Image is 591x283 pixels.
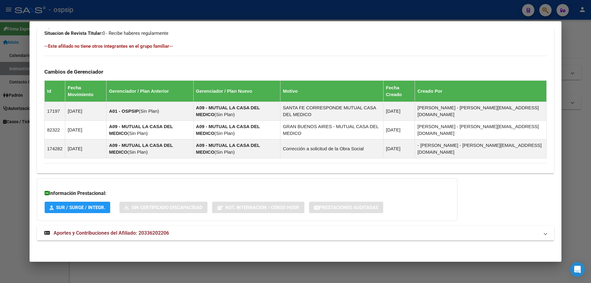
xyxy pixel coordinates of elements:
th: Gerenciador / Plan Nuevo [193,81,280,102]
td: 174282 [45,139,65,158]
td: 17197 [45,102,65,121]
td: [PERSON_NAME] - [PERSON_NAME][EMAIL_ADDRESS][DOMAIN_NAME] [415,102,547,121]
td: ( ) [107,121,193,139]
th: Fecha Creado [383,81,415,102]
button: SUR / SURGE / INTEGR. [45,202,110,213]
td: [DATE] [65,139,107,158]
th: Id [45,81,65,102]
span: Aportes y Contribuciones del Afiliado: 20336202206 [54,230,169,236]
strong: A09 - MUTUAL LA CASA DEL MEDICO [196,105,260,117]
span: Sin Plan [216,149,233,155]
span: SUR / SURGE / INTEGR. [56,205,105,210]
span: Sin Plan [129,131,146,136]
td: Corrección a solicitud de la Obra Social [280,139,383,158]
td: [DATE] [383,139,415,158]
span: Sin Plan [216,112,233,117]
span: Not. Internacion / Censo Hosp. [225,205,300,210]
td: ( ) [193,121,280,139]
button: Not. Internacion / Censo Hosp. [212,202,304,213]
h3: Información Prestacional: [45,190,450,197]
td: [DATE] [383,121,415,139]
td: GRAN BUENOS AIRES - MUTUAL CASA DEL MEDICO [280,121,383,139]
th: Motivo [280,81,383,102]
td: ( ) [193,102,280,121]
strong: A09 - MUTUAL LA CASA DEL MEDICO [196,143,260,155]
h4: --Este afiliado no tiene otros integrantes en el grupo familiar-- [44,43,547,50]
strong: A01 - OSPSIP [109,108,139,114]
span: Sin Plan [140,108,158,114]
strong: A09 - MUTUAL LA CASA DEL MEDICO [109,124,173,136]
span: Sin Certificado Discapacidad [131,205,203,210]
span: Prestaciones Auditadas [319,205,378,210]
td: ( ) [193,139,280,158]
button: Sin Certificado Discapacidad [119,202,207,213]
td: SANTA FE CORRESPONDE MUTUAL CASA DEL MEDICO [280,102,383,121]
td: [DATE] [383,102,415,121]
td: [DATE] [65,121,107,139]
td: - [PERSON_NAME] - [PERSON_NAME][EMAIL_ADDRESS][DOMAIN_NAME] [415,139,547,158]
th: Fecha Movimiento [65,81,107,102]
strong: A09 - MUTUAL LA CASA DEL MEDICO [196,124,260,136]
th: Creado Por [415,81,547,102]
span: 0 - Recibe haberes regularmente [44,30,168,36]
div: Open Intercom Messenger [570,262,585,277]
mat-expansion-panel-header: Aportes y Contribuciones del Afiliado: 20336202206 [37,226,554,241]
h3: Cambios de Gerenciador [44,68,547,75]
td: 82322 [45,121,65,139]
span: Sin Plan [129,149,146,155]
strong: Situacion de Revista Titular: [44,30,103,36]
th: Gerenciador / Plan Anterior [107,81,193,102]
td: ( ) [107,102,193,121]
td: [PERSON_NAME] - [PERSON_NAME][EMAIL_ADDRESS][DOMAIN_NAME] [415,121,547,139]
button: Prestaciones Auditadas [309,202,383,213]
span: Sin Plan [216,131,233,136]
td: ( ) [107,139,193,158]
td: [DATE] [65,102,107,121]
strong: A09 - MUTUAL LA CASA DEL MEDICO [109,143,173,155]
